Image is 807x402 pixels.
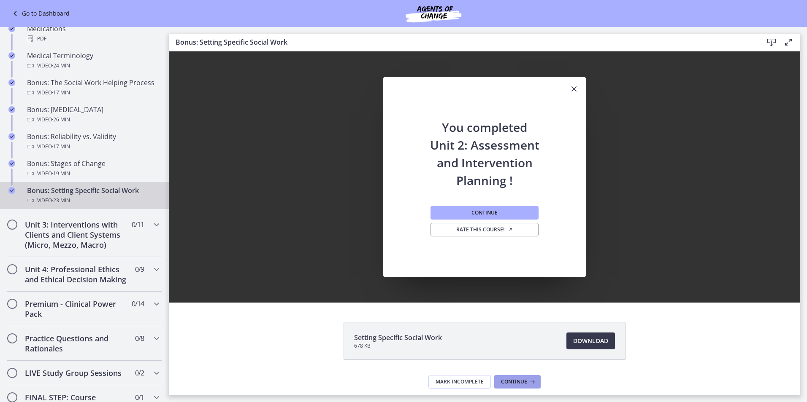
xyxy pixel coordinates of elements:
i: Completed [8,133,15,140]
i: Completed [8,79,15,86]
i: Completed [8,187,15,194]
h2: Premium - Clinical Power Pack [25,299,128,319]
a: Go to Dashboard [10,8,70,19]
div: Bonus: The Social Work Helping Process [27,78,159,98]
span: Continue [471,209,498,216]
button: Continue [494,375,541,389]
span: 0 / 9 [135,264,144,274]
div: Bonus: Reliability vs. Validity [27,131,159,152]
div: Video [27,88,159,98]
i: Completed [8,25,15,32]
button: Continue [431,206,539,220]
h2: Unit 4: Professional Ethics and Ethical Decision Making [25,264,128,284]
span: · 17 min [52,88,70,98]
div: Video [27,61,159,71]
div: Bonus: [MEDICAL_DATA] [27,105,159,125]
img: Agents of Change [383,3,484,24]
span: · 24 min [52,61,70,71]
span: · 26 min [52,115,70,125]
i: Completed [8,106,15,113]
span: Download [573,336,608,346]
span: Setting Specific Social Work [354,332,442,343]
h2: Unit 3: Interventions with Clients and Client Systems (Micro, Mezzo, Macro) [25,220,128,250]
button: Mark Incomplete [428,375,491,389]
span: Continue [501,378,527,385]
div: Bonus: Stages of Change [27,158,159,179]
h2: You completed Unit 2: Assessment and Intervention Planning ! [429,102,540,189]
span: · 23 min [52,196,70,206]
div: Video [27,169,159,179]
i: Opens in a new window [508,227,513,232]
a: Rate this course! Opens in a new window [431,223,539,236]
div: Medical Terminology [27,51,159,71]
span: 678 KB [354,343,442,349]
span: 0 / 8 [135,333,144,343]
div: Video [27,196,159,206]
span: · 17 min [52,142,70,152]
i: Completed [8,160,15,167]
i: Completed [8,52,15,59]
div: Bonus: Setting Specific Social Work [27,185,159,206]
span: 0 / 2 [135,368,144,378]
span: 0 / 14 [132,299,144,309]
div: PDF [27,34,159,44]
h3: Bonus: Setting Specific Social Work [176,37,750,47]
div: Video [27,142,159,152]
h2: Practice Questions and Rationales [25,333,128,354]
div: Video [27,115,159,125]
span: Mark Incomplete [436,378,484,385]
span: Rate this course! [456,226,513,233]
span: · 19 min [52,169,70,179]
a: Download [566,332,615,349]
button: Close [562,77,586,102]
h2: LIVE Study Group Sessions [25,368,128,378]
span: 0 / 11 [132,220,144,230]
div: Medications [27,24,159,44]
